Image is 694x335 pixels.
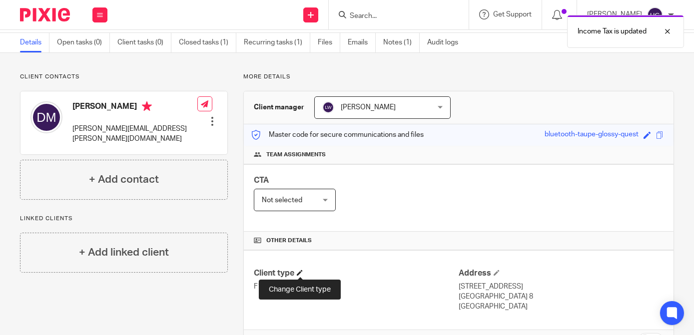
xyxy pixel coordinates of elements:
div: bluetooth-taupe-glossy-quest [545,129,639,141]
a: Recurring tasks (1) [244,33,310,52]
p: [GEOGRAPHIC_DATA] [459,302,664,312]
span: CTA [254,176,269,184]
p: Income Tax is updated [578,26,647,36]
p: More details [243,73,674,81]
a: Details [20,33,49,52]
p: F11 [254,282,459,292]
span: [PERSON_NAME] [341,104,396,111]
p: [GEOGRAPHIC_DATA] 8 [459,292,664,302]
span: Not selected [262,197,302,204]
h4: + Add linked client [79,245,169,260]
i: Primary [142,101,152,111]
h4: Address [459,268,664,279]
h3: Client manager [254,102,304,112]
img: svg%3E [30,101,62,133]
span: Team assignments [266,151,326,159]
a: Client tasks (0) [117,33,171,52]
p: [PERSON_NAME][EMAIL_ADDRESS][PERSON_NAME][DOMAIN_NAME] [72,124,197,144]
p: Master code for secure communications and files [251,130,424,140]
a: Open tasks (0) [57,33,110,52]
a: Files [318,33,340,52]
h4: [PERSON_NAME] [72,101,197,114]
p: Client contacts [20,73,228,81]
h4: + Add contact [89,172,159,187]
p: [STREET_ADDRESS] [459,282,664,292]
img: svg%3E [647,7,663,23]
a: Closed tasks (1) [179,33,236,52]
h4: Client type [254,268,459,279]
img: Pixie [20,8,70,21]
span: Other details [266,237,312,245]
img: svg%3E [322,101,334,113]
p: Linked clients [20,215,228,223]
